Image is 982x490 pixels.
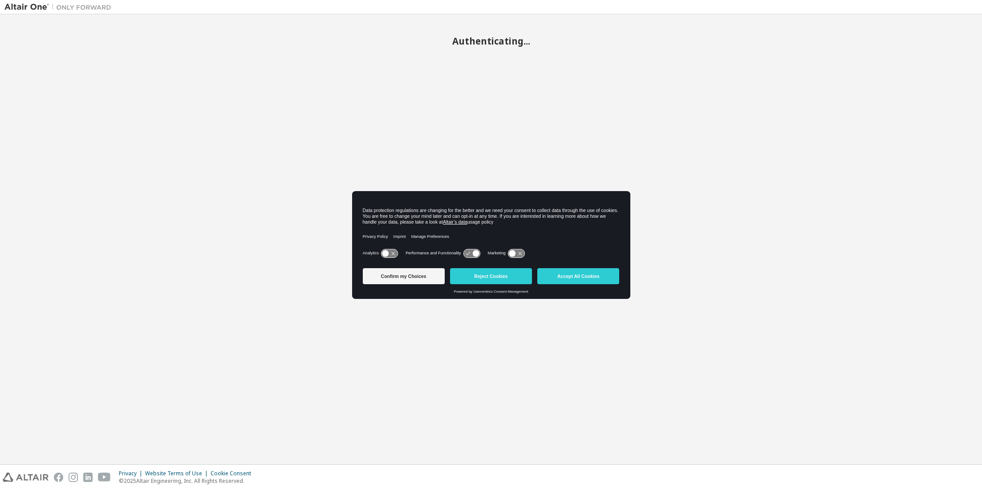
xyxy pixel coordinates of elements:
p: © 2025 Altair Engineering, Inc. All Rights Reserved. [119,477,256,485]
img: altair_logo.svg [3,473,49,482]
div: Cookie Consent [211,470,256,477]
img: instagram.svg [69,473,78,482]
h2: Authenticating... [4,35,978,47]
img: Altair One [4,3,116,12]
div: Privacy [119,470,145,477]
img: facebook.svg [54,473,63,482]
img: youtube.svg [98,473,111,482]
img: linkedin.svg [83,473,93,482]
div: Website Terms of Use [145,470,211,477]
